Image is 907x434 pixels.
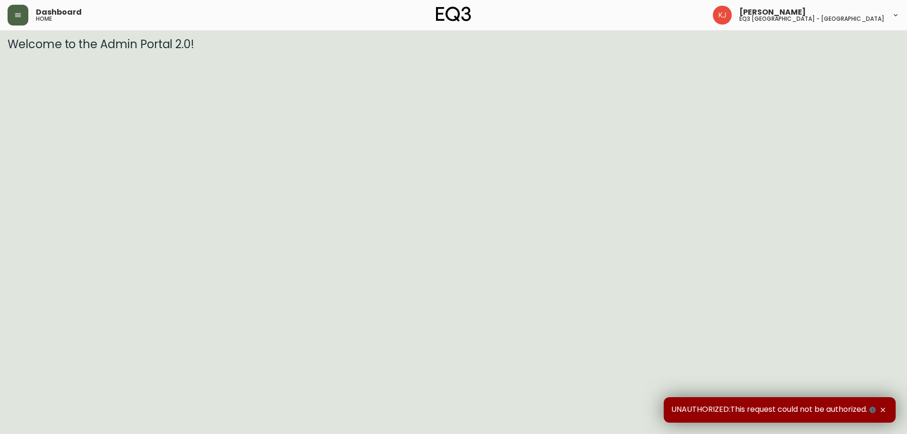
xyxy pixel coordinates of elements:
[436,7,471,22] img: logo
[8,38,899,51] h3: Welcome to the Admin Portal 2.0!
[36,16,52,22] h5: home
[713,6,732,25] img: 24a625d34e264d2520941288c4a55f8e
[739,9,806,16] span: [PERSON_NAME]
[671,405,878,415] span: UNAUTHORIZED:This request could not be authorized.
[739,16,884,22] h5: eq3 [GEOGRAPHIC_DATA] - [GEOGRAPHIC_DATA]
[36,9,82,16] span: Dashboard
